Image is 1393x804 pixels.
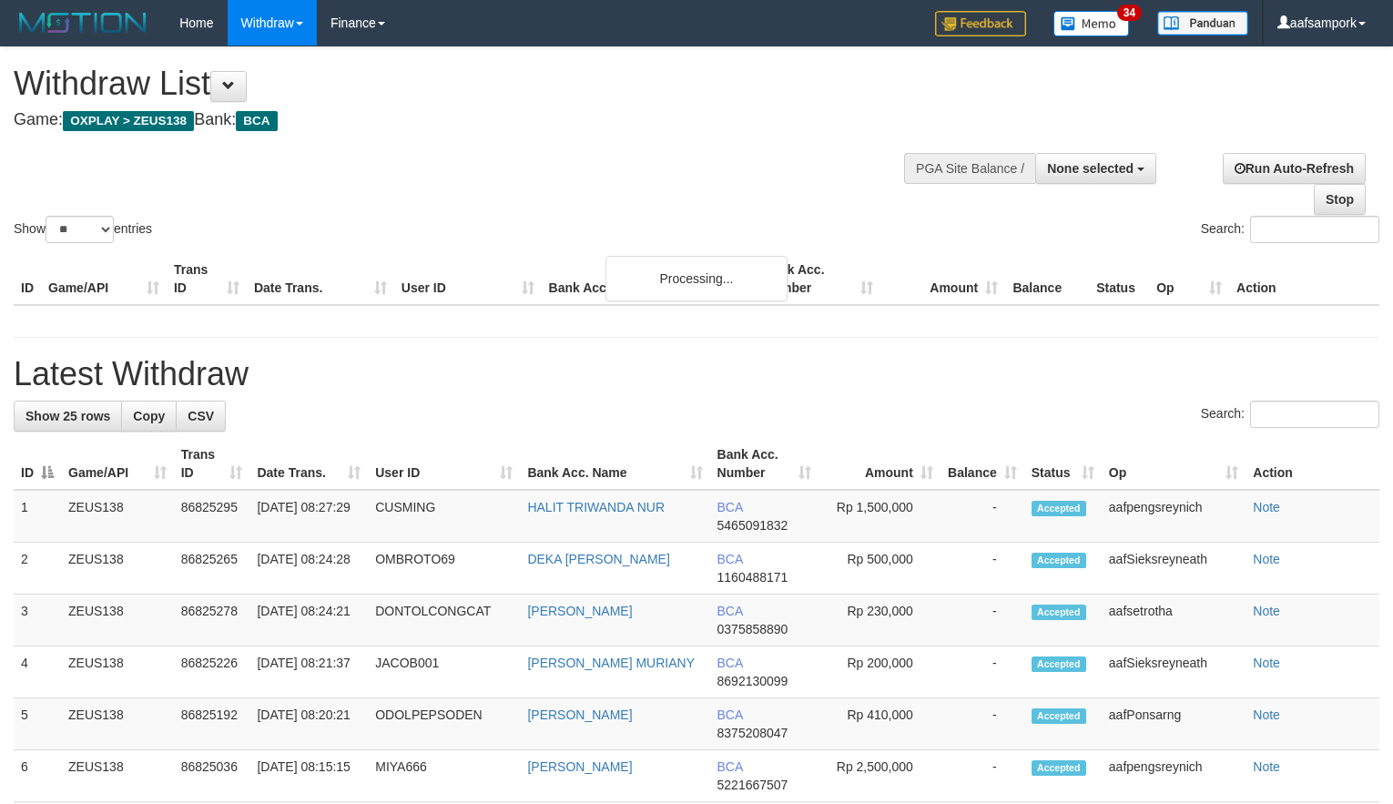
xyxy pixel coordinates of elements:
[41,253,167,305] th: Game/API
[527,604,632,618] a: [PERSON_NAME]
[1102,698,1246,750] td: aafPonsarng
[14,356,1379,392] h1: Latest Withdraw
[249,646,368,698] td: [DATE] 08:21:37
[520,438,709,490] th: Bank Acc. Name: activate to sort column ascending
[167,253,247,305] th: Trans ID
[1253,500,1280,514] a: Note
[174,490,250,543] td: 86825295
[61,543,174,595] td: ZEUS138
[1102,438,1246,490] th: Op: activate to sort column ascending
[61,438,174,490] th: Game/API: activate to sort column ascending
[717,656,743,670] span: BCA
[1223,153,1366,184] a: Run Auto-Refresh
[717,518,788,533] span: Copy 5465091832 to clipboard
[14,438,61,490] th: ID: activate to sort column descending
[1047,161,1134,176] span: None selected
[61,698,174,750] td: ZEUS138
[941,595,1024,646] td: -
[14,750,61,802] td: 6
[605,256,788,301] div: Processing...
[14,490,61,543] td: 1
[249,595,368,646] td: [DATE] 08:24:21
[14,698,61,750] td: 5
[1157,11,1248,36] img: panduan.png
[819,543,941,595] td: Rp 500,000
[14,646,61,698] td: 4
[14,595,61,646] td: 3
[1102,750,1246,802] td: aafpengsreynich
[249,698,368,750] td: [DATE] 08:20:21
[819,646,941,698] td: Rp 200,000
[1253,604,1280,618] a: Note
[176,401,226,432] a: CSV
[1102,490,1246,543] td: aafpengsreynich
[1102,595,1246,646] td: aafsetrotha
[717,707,743,722] span: BCA
[368,646,520,698] td: JACOB001
[717,674,788,688] span: Copy 8692130099 to clipboard
[941,698,1024,750] td: -
[527,656,695,670] a: [PERSON_NAME] MURIANY
[188,409,214,423] span: CSV
[1032,501,1086,516] span: Accepted
[249,438,368,490] th: Date Trans.: activate to sort column ascending
[236,111,277,131] span: BCA
[14,543,61,595] td: 2
[14,401,122,432] a: Show 25 rows
[1102,543,1246,595] td: aafSieksreyneath
[1032,553,1086,568] span: Accepted
[368,595,520,646] td: DONTOLCONGCAT
[368,543,520,595] td: OMBROTO69
[174,698,250,750] td: 86825192
[368,698,520,750] td: ODOLPEPSODEN
[61,490,174,543] td: ZEUS138
[717,778,788,792] span: Copy 5221667507 to clipboard
[14,111,910,129] h4: Game: Bank:
[527,759,632,774] a: [PERSON_NAME]
[174,595,250,646] td: 86825278
[247,253,394,305] th: Date Trans.
[249,543,368,595] td: [DATE] 08:24:28
[941,750,1024,802] td: -
[1032,605,1086,620] span: Accepted
[1024,438,1102,490] th: Status: activate to sort column ascending
[1250,401,1379,428] input: Search:
[14,9,152,36] img: MOTION_logo.png
[1250,216,1379,243] input: Search:
[1253,552,1280,566] a: Note
[717,726,788,740] span: Copy 8375208047 to clipboard
[941,490,1024,543] td: -
[14,216,152,243] label: Show entries
[1117,5,1142,21] span: 34
[1005,253,1089,305] th: Balance
[368,750,520,802] td: MIYA666
[819,438,941,490] th: Amount: activate to sort column ascending
[1201,401,1379,428] label: Search:
[880,253,1005,305] th: Amount
[542,253,757,305] th: Bank Acc. Name
[819,750,941,802] td: Rp 2,500,000
[1032,760,1086,776] span: Accepted
[174,750,250,802] td: 86825036
[1201,216,1379,243] label: Search:
[61,595,174,646] td: ZEUS138
[61,646,174,698] td: ZEUS138
[1253,656,1280,670] a: Note
[1229,253,1379,305] th: Action
[904,153,1035,184] div: PGA Site Balance /
[941,543,1024,595] td: -
[1035,153,1156,184] button: None selected
[1102,646,1246,698] td: aafSieksreyneath
[249,750,368,802] td: [DATE] 08:15:15
[1314,184,1366,215] a: Stop
[941,646,1024,698] td: -
[527,707,632,722] a: [PERSON_NAME]
[14,253,41,305] th: ID
[819,698,941,750] td: Rp 410,000
[394,253,542,305] th: User ID
[1253,759,1280,774] a: Note
[1253,707,1280,722] a: Note
[61,750,174,802] td: ZEUS138
[717,604,743,618] span: BCA
[368,438,520,490] th: User ID: activate to sort column ascending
